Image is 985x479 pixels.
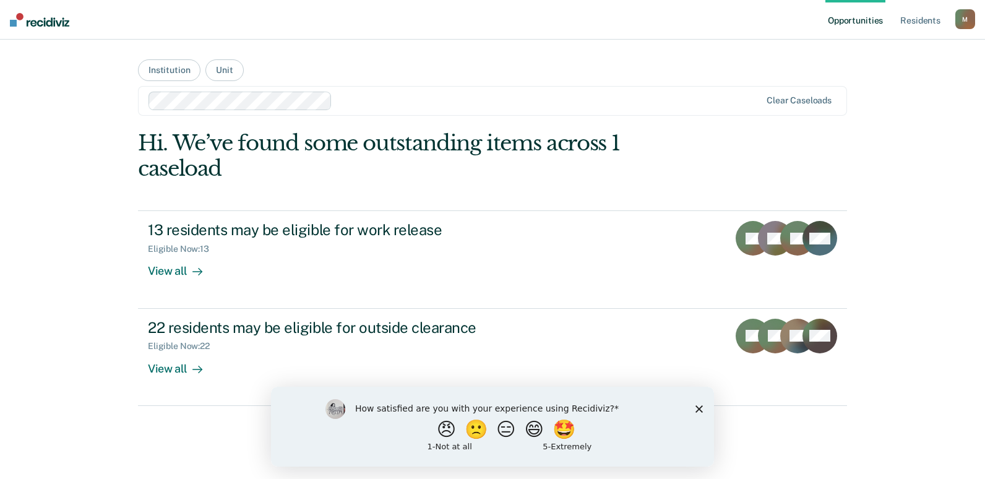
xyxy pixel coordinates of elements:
img: Recidiviz [10,13,69,27]
div: 22 residents may be eligible for outside clearance [148,319,582,337]
div: Clear caseloads [767,95,832,106]
div: Hi. We’ve found some outstanding items across 1 caseload [138,131,705,181]
button: M [955,9,975,29]
iframe: Survey by Kim from Recidiviz [271,387,714,467]
div: Eligible Now : 22 [148,341,220,352]
a: 13 residents may be eligible for work releaseEligible Now:13View all [138,210,847,308]
a: 22 residents may be eligible for outside clearanceEligible Now:22View all [138,309,847,406]
button: Institution [138,59,200,81]
div: View all [148,254,217,278]
div: 13 residents may be eligible for work release [148,221,582,239]
div: View all [148,352,217,376]
div: Eligible Now : 13 [148,244,219,254]
button: Unit [205,59,243,81]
